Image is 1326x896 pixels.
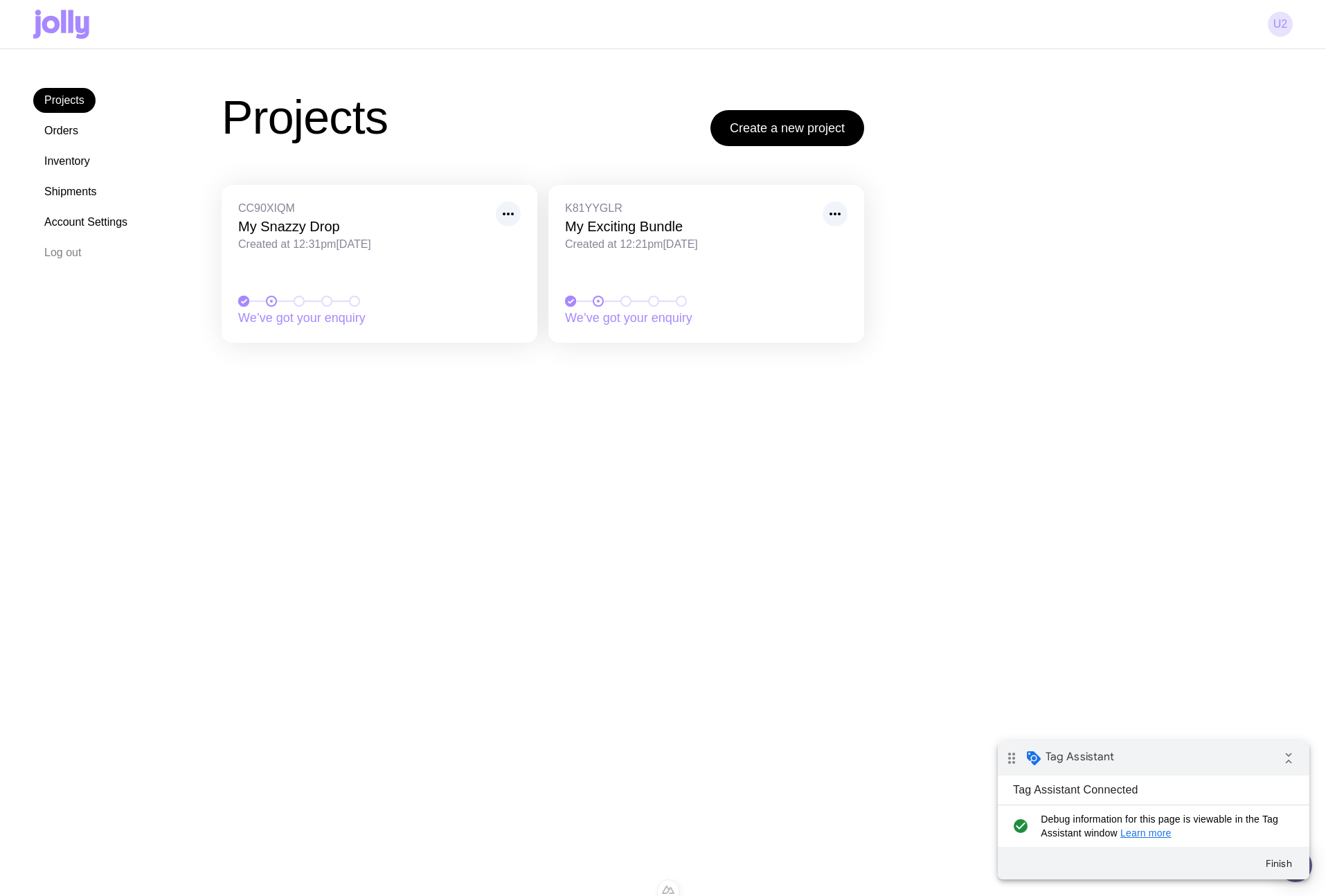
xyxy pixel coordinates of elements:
span: CC90XIQM [238,201,487,215]
button: Log out [33,240,92,265]
a: Account Settings [33,210,138,235]
a: u2 [1268,12,1293,37]
button: Finish [256,110,306,135]
a: Orders [33,118,89,143]
span: Created at 12:21pm[DATE] [565,238,814,251]
span: We’ve got your enquiry [238,310,432,326]
a: Learn more [123,87,174,98]
span: Created at 12:31pm[DATE] [238,238,487,251]
h1: Projects [222,95,388,139]
span: Debug information for this page is viewable in the Tag Assistant window [43,71,289,99]
span: We’ve got your enquiry [565,310,759,326]
a: Projects [33,88,96,113]
i: check_circle [11,71,34,99]
h3: My Exciting Bundle [565,218,814,235]
a: Inventory [33,149,101,174]
a: K81YYGLRMy Exciting BundleCreated at 12:21pm[DATE]We’ve got your enquiry [548,185,864,343]
span: Tag Assistant [48,9,116,23]
i: Collapse debug badge [277,3,305,31]
span: K81YYGLR [565,201,814,215]
a: Shipments [33,179,108,204]
h3: My Snazzy Drop [238,218,487,235]
a: Create a new project [710,110,864,146]
a: CC90XIQMMy Snazzy DropCreated at 12:31pm[DATE]We’ve got your enquiry [222,185,537,343]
